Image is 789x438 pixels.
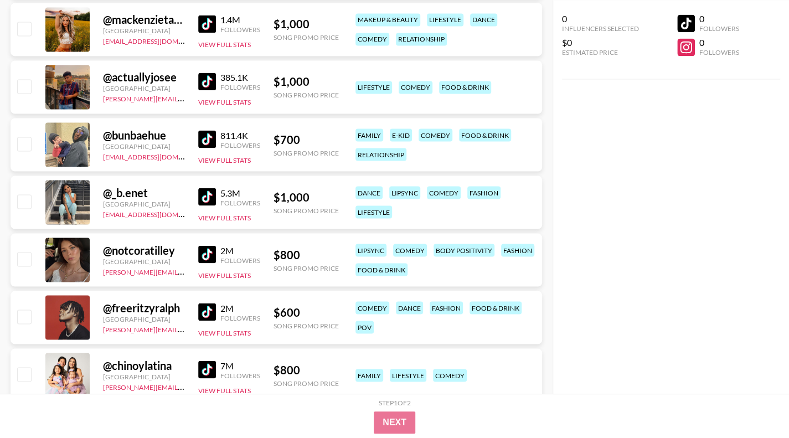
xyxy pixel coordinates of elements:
img: TikTok [198,73,216,90]
div: Followers [220,313,260,322]
div: food & drink [355,263,408,276]
div: family [355,369,383,382]
div: Followers [220,371,260,379]
div: pov [355,321,374,333]
div: @ _b.enet [103,185,185,199]
div: comedy [393,244,427,256]
div: 385.1K [220,72,260,83]
div: $ 700 [274,132,339,146]
button: View Full Stats [198,213,251,221]
div: $ 800 [274,248,339,261]
div: Song Promo Price [274,91,339,99]
div: [GEOGRAPHIC_DATA] [103,84,185,92]
div: Step 1 of 2 [379,399,411,407]
div: [GEOGRAPHIC_DATA] [103,372,185,380]
div: Followers [220,25,260,34]
button: View Full Stats [198,98,251,106]
div: $ 800 [274,363,339,377]
div: Song Promo Price [274,264,339,272]
div: comedy [433,369,467,382]
button: View Full Stats [198,40,251,49]
div: relationship [355,148,406,161]
div: Followers [220,141,260,149]
a: [EMAIL_ADDRESS][DOMAIN_NAME] [103,150,214,161]
button: View Full Stats [198,328,251,337]
div: [GEOGRAPHIC_DATA] [103,257,185,265]
div: [GEOGRAPHIC_DATA] [103,315,185,323]
div: 7M [220,360,260,371]
div: Followers [220,256,260,264]
div: dance [396,301,423,314]
div: Followers [699,24,739,33]
img: TikTok [198,15,216,33]
div: fashion [501,244,534,256]
img: TikTok [198,360,216,378]
div: [GEOGRAPHIC_DATA] [103,199,185,208]
iframe: Drift Widget Chat Controller [734,383,776,425]
button: View Full Stats [198,271,251,279]
div: 0 [562,13,639,24]
div: comedy [399,81,432,94]
button: View Full Stats [198,386,251,394]
div: e-kid [390,128,412,141]
div: 0 [699,13,739,24]
div: @ notcoratilley [103,243,185,257]
a: [PERSON_NAME][EMAIL_ADDRESS][PERSON_NAME][DOMAIN_NAME] [103,92,319,103]
button: View Full Stats [198,156,251,164]
div: lifestyle [390,369,426,382]
div: Song Promo Price [274,321,339,329]
div: comedy [427,186,461,199]
button: Next [374,411,415,434]
img: TikTok [198,130,216,148]
div: relationship [396,33,447,45]
div: lifestyle [427,13,463,26]
div: $ 600 [274,305,339,319]
div: food & drink [470,301,522,314]
img: TikTok [198,303,216,321]
div: Influencers Selected [562,24,639,33]
div: @ actuallyjosee [103,70,185,84]
div: Followers [220,83,260,91]
div: @ chinoylatina [103,358,185,372]
div: 0 [699,37,739,48]
a: [EMAIL_ADDRESS][DOMAIN_NAME] [103,208,214,218]
div: lipsync [355,244,386,256]
div: Song Promo Price [274,206,339,214]
a: [EMAIL_ADDRESS][DOMAIN_NAME] [103,35,214,45]
div: Estimated Price [562,48,639,56]
div: @ mackenzietaylord [103,13,185,27]
div: fashion [467,186,501,199]
div: Song Promo Price [274,148,339,157]
div: 1.4M [220,14,260,25]
div: comedy [355,301,389,314]
div: Followers [220,198,260,207]
div: makeup & beauty [355,13,420,26]
div: $ 1,000 [274,17,339,31]
div: $0 [562,37,639,48]
div: lifestyle [355,205,392,218]
div: 811.4K [220,130,260,141]
div: [GEOGRAPHIC_DATA] [103,142,185,150]
div: Song Promo Price [274,33,339,42]
div: body positivity [434,244,494,256]
div: dance [470,13,497,26]
div: Followers [699,48,739,56]
div: fashion [430,301,463,314]
a: [PERSON_NAME][EMAIL_ADDRESS][DOMAIN_NAME] [103,380,267,391]
div: Song Promo Price [274,379,339,387]
a: [PERSON_NAME][EMAIL_ADDRESS][DOMAIN_NAME] [103,265,267,276]
div: 2M [220,302,260,313]
div: [GEOGRAPHIC_DATA] [103,27,185,35]
div: comedy [419,128,452,141]
div: 5.3M [220,187,260,198]
div: 2M [220,245,260,256]
div: lipsync [389,186,420,199]
div: food & drink [439,81,491,94]
div: dance [355,186,383,199]
div: food & drink [459,128,511,141]
div: comedy [355,33,389,45]
div: $ 1,000 [274,190,339,204]
a: [PERSON_NAME][EMAIL_ADDRESS][DOMAIN_NAME] [103,323,267,333]
div: @ bunbaehue [103,128,185,142]
div: lifestyle [355,81,392,94]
